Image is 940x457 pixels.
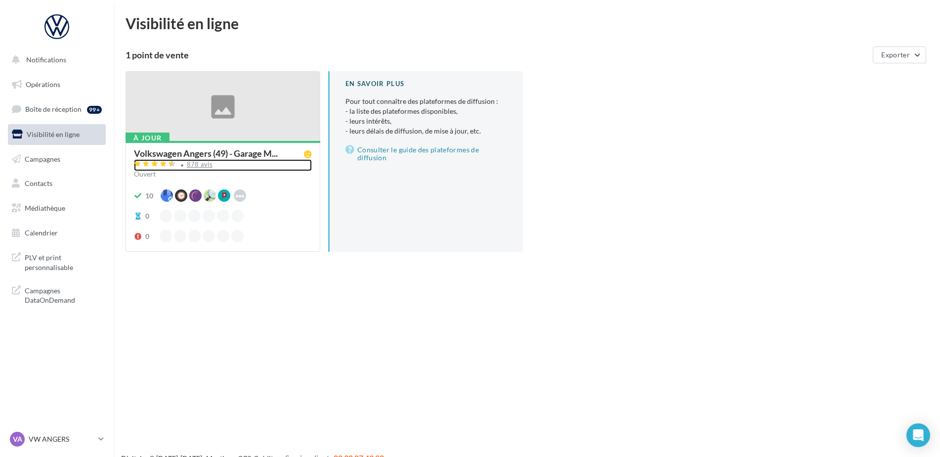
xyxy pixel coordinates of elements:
[6,49,104,70] button: Notifications
[881,50,910,59] span: Exporter
[29,434,94,444] p: VW ANGERS
[6,198,108,219] a: Médiathèque
[134,159,312,171] a: 878 avis
[345,79,507,89] div: En savoir plus
[25,284,102,305] span: Campagnes DataOnDemand
[25,179,52,187] span: Contacts
[134,170,156,178] span: Ouvert
[906,423,930,447] div: Open Intercom Messenger
[6,223,108,243] a: Calendrier
[345,126,507,136] li: - leurs délais de diffusion, de mise à jour, etc.
[6,74,108,95] a: Opérations
[145,231,149,241] div: 0
[26,80,60,89] span: Opérations
[6,173,108,194] a: Contacts
[6,280,108,309] a: Campagnes DataOnDemand
[126,133,170,143] div: À jour
[873,46,926,63] button: Exporter
[25,105,82,113] span: Boîte de réception
[25,154,60,163] span: Campagnes
[25,251,102,272] span: PLV et print personnalisable
[13,434,22,444] span: VA
[345,116,507,126] li: - leurs intérêts,
[126,50,869,59] div: 1 point de vente
[8,430,106,449] a: VA VW ANGERS
[25,204,65,212] span: Médiathèque
[6,149,108,170] a: Campagnes
[134,149,278,158] span: Volkswagen Angers (49) - Garage M...
[187,161,213,168] div: 878 avis
[345,96,507,136] p: Pour tout connaître des plateformes de diffusion :
[87,106,102,114] div: 99+
[345,144,507,164] a: Consulter le guide des plateformes de diffusion
[145,191,153,201] div: 10
[126,16,928,31] div: Visibilité en ligne
[6,98,108,120] a: Boîte de réception99+
[27,130,80,138] span: Visibilité en ligne
[345,106,507,116] li: - la liste des plateformes disponibles,
[145,211,149,221] div: 0
[6,124,108,145] a: Visibilité en ligne
[26,55,66,64] span: Notifications
[25,228,58,237] span: Calendrier
[6,247,108,276] a: PLV et print personnalisable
